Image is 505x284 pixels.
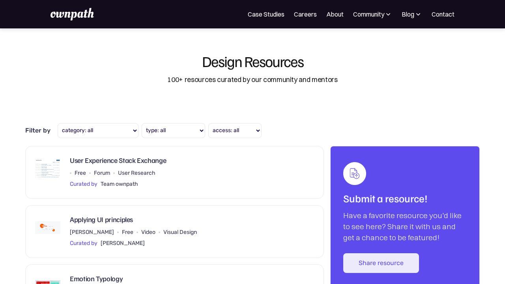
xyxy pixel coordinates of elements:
[25,205,324,258] a: Applying UI principles[PERSON_NAME]FreeVideoVisual DesignCurated by[PERSON_NAME]
[101,179,138,189] div: Team ownpath
[343,253,419,273] a: Share resource
[343,192,428,205] strong: Submit a resource!
[70,156,166,168] div: User Experience Stack Exchange
[118,168,155,178] div: User Research
[402,9,414,19] div: Blog
[353,9,384,19] div: Community
[294,9,317,19] a: Careers
[75,168,86,178] div: Free
[25,146,324,199] a: User Experience Stack ExchangeFreeForumUser ResearchCurated byTeam ownpath
[70,215,133,228] div: Applying UI principles
[94,168,110,178] div: Forum
[326,9,344,19] a: About
[163,228,197,237] div: Visual Design
[70,179,97,189] div: Curated by
[101,239,145,248] div: [PERSON_NAME]
[167,75,337,85] div: 100+ resources curated by our community and mentors
[202,54,303,69] div: Design Resources
[141,228,155,237] div: Video
[248,9,284,19] a: Case Studies
[70,228,114,237] div: [PERSON_NAME]
[402,9,422,19] div: Blog
[25,123,54,138] div: Filter by
[70,239,97,248] div: Curated by
[432,9,454,19] a: Contact
[343,210,467,243] p: Have a favorite resource you'd like to see here? Share it with us and get a chance to be featured!
[353,9,392,19] div: Community
[122,228,133,237] div: Free
[25,123,480,138] form: type filter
